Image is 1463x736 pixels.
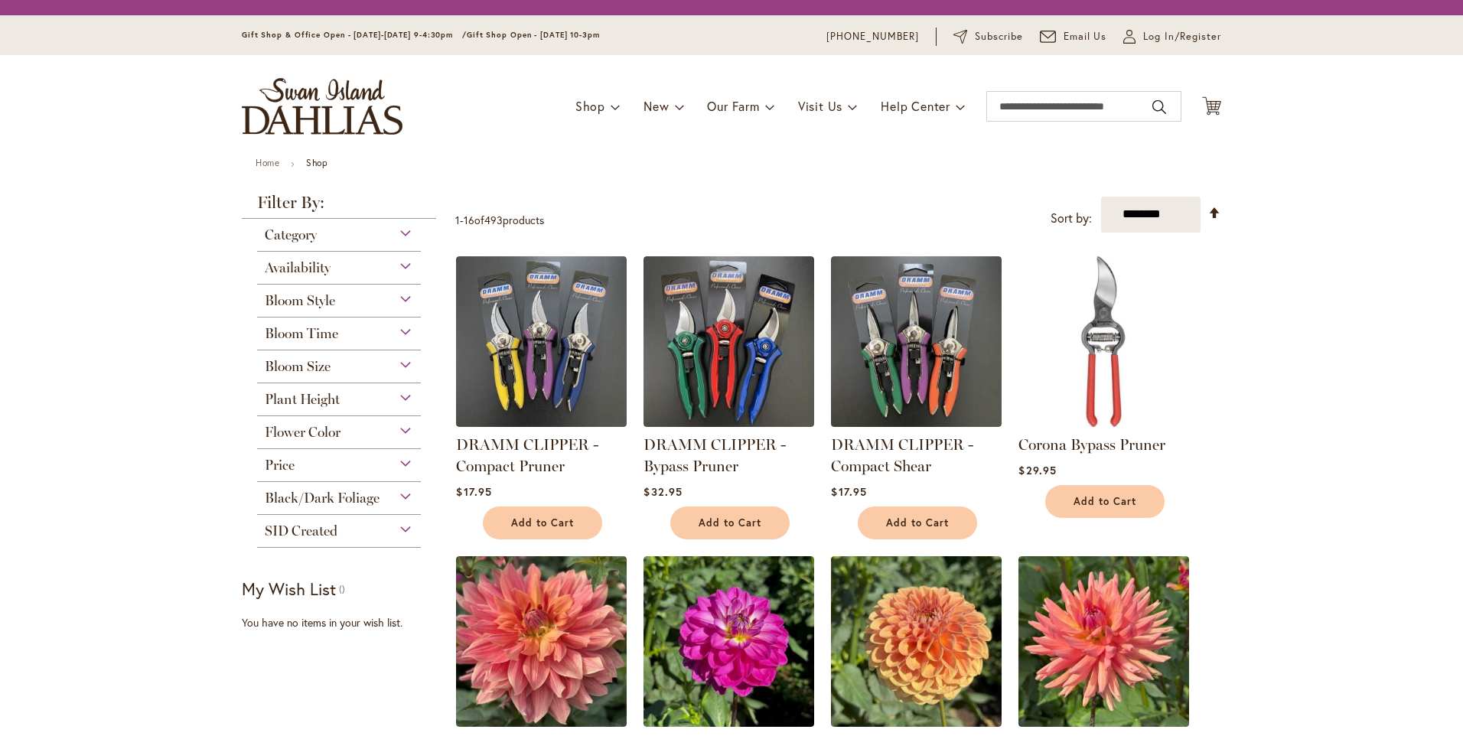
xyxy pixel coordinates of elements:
span: Add to Cart [886,516,949,529]
a: DRAMM CLIPPER - Bypass Pruner [644,435,786,475]
p: - of products [455,208,544,233]
button: Add to Cart [1045,485,1165,518]
span: Plant Height [265,391,340,408]
a: Corona Bypass Pruner [1018,415,1189,430]
span: Subscribe [975,29,1023,44]
a: Corona Bypass Pruner [1018,435,1165,454]
span: Bloom Size [265,358,331,375]
span: $29.95 [1018,463,1056,477]
a: DRAMM CLIPPER - Compact Pruner [456,435,598,475]
button: Search [1152,95,1166,119]
span: Category [265,226,317,243]
span: Flower Color [265,424,340,441]
img: DRAMM CLIPPER - Compact Shear [831,256,1002,427]
span: Gift Shop Open - [DATE] 10-3pm [467,30,600,40]
span: 493 [484,213,503,227]
span: Help Center [881,98,950,114]
a: Log In/Register [1123,29,1221,44]
a: WHIPPER SNAPPER [1018,715,1189,730]
span: Price [265,457,295,474]
span: Add to Cart [699,516,761,529]
a: OUTRAGEOUS [456,715,627,730]
a: BREWSKIE [831,715,1002,730]
button: Add to Cart [670,506,790,539]
a: DRAMM CLIPPER - Compact Pruner [456,415,627,430]
a: DRAMM CLIPPER - Bypass Pruner [644,415,814,430]
span: Gift Shop & Office Open - [DATE]-[DATE] 9-4:30pm / [242,30,467,40]
span: Email Us [1064,29,1107,44]
img: BREWSKIE [831,556,1002,727]
label: Sort by: [1051,204,1092,233]
button: Add to Cart [858,506,977,539]
span: $17.95 [831,484,866,499]
span: 1 [455,213,460,227]
div: You have no items in your wish list. [242,615,446,630]
a: DRAMM CLIPPER - Compact Shear [831,435,973,475]
span: 16 [464,213,474,227]
span: Our Farm [707,98,759,114]
span: $32.95 [644,484,682,499]
span: Visit Us [798,98,842,114]
span: New [644,98,669,114]
button: Add to Cart [483,506,602,539]
span: Bloom Time [265,325,338,342]
a: [PHONE_NUMBER] [826,29,919,44]
span: Bloom Style [265,292,335,309]
span: Log In/Register [1143,29,1221,44]
a: Home [256,157,279,168]
img: HOT TO GO [644,556,814,727]
a: store logo [242,78,402,135]
a: Subscribe [953,29,1023,44]
a: DRAMM CLIPPER - Compact Shear [831,415,1002,430]
a: HOT TO GO [644,715,814,730]
img: Corona Bypass Pruner [1018,256,1189,427]
a: Email Us [1040,29,1107,44]
img: DRAMM CLIPPER - Compact Pruner [456,256,627,427]
span: Shop [575,98,605,114]
span: Black/Dark Foliage [265,490,380,506]
img: WHIPPER SNAPPER [1018,556,1189,727]
span: Add to Cart [511,516,574,529]
strong: Filter By: [242,194,436,219]
span: Availability [265,259,331,276]
span: Add to Cart [1074,495,1136,508]
strong: Shop [306,157,327,168]
img: DRAMM CLIPPER - Bypass Pruner [644,256,814,427]
strong: My Wish List [242,578,336,600]
img: OUTRAGEOUS [456,556,627,727]
span: $17.95 [456,484,491,499]
span: SID Created [265,523,337,539]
